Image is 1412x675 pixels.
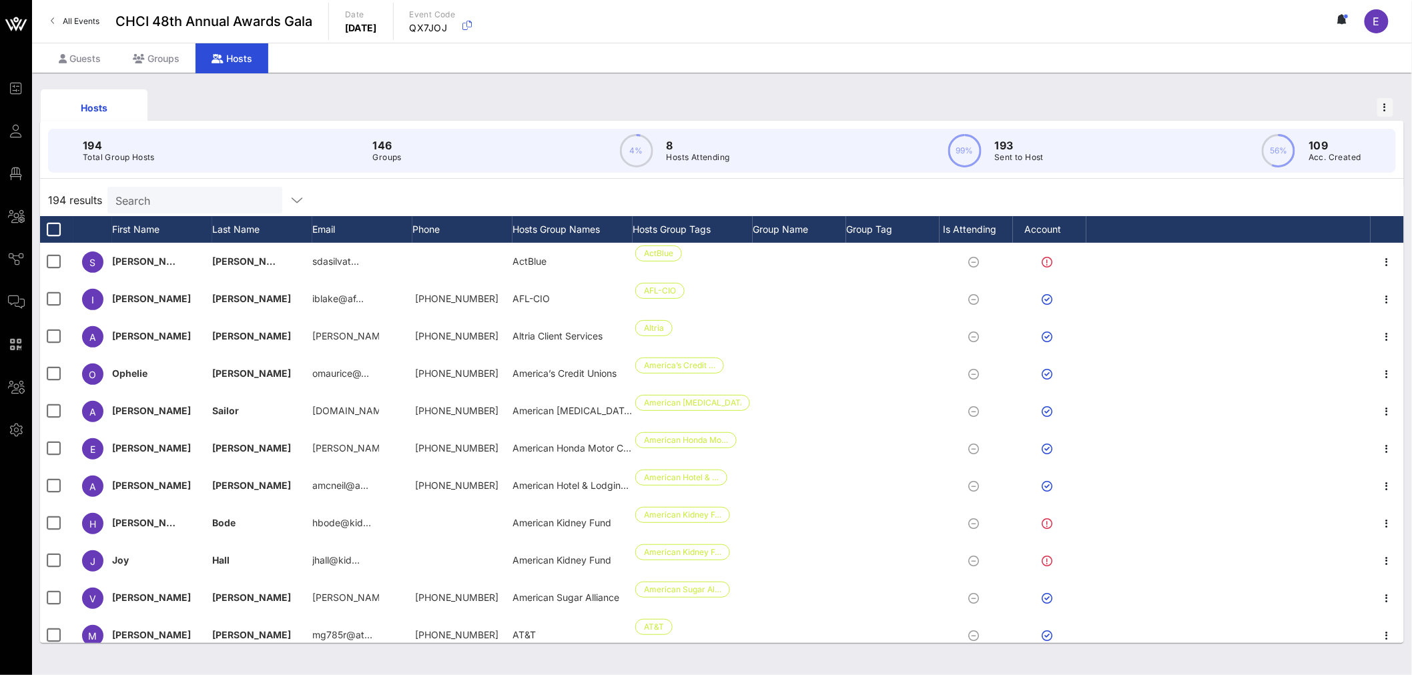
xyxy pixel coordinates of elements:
span: [PERSON_NAME] [112,330,191,342]
span: [PERSON_NAME] [212,480,291,491]
span: AFL-CIO [644,283,676,298]
span: American Sugar Al… [644,582,721,597]
span: +12028216927 [415,368,498,379]
div: Is Attending [940,216,1013,243]
div: Email [312,216,412,243]
span: ActBlue [644,246,673,261]
span: [PERSON_NAME] [112,480,191,491]
div: Groups [117,43,196,73]
span: +17033515055 [415,592,498,603]
span: American Hotel & … [644,470,719,485]
span: American [MEDICAL_DATA] S… [644,396,741,410]
p: 194 [83,137,155,153]
div: Hosts [51,101,137,115]
div: Guests [43,43,117,73]
span: [PERSON_NAME] [212,592,291,603]
span: +12023206223 [415,629,498,640]
p: Date [345,8,377,21]
span: American Kidney F… [644,545,721,560]
div: Last Name [212,216,312,243]
span: Joy [112,554,129,566]
p: Hosts Attending [667,151,730,164]
span: 194 results [48,192,102,208]
p: Event Code [410,8,456,21]
span: [PERSON_NAME] [112,442,191,454]
p: amcneil@a… [312,467,368,504]
span: E [1373,15,1380,28]
a: All Events [43,11,107,32]
p: [DOMAIN_NAME]… [312,392,379,430]
p: jhall@kid… [312,542,360,579]
p: Total Group Hosts [83,151,155,164]
span: V [89,593,96,604]
span: American Sugar Alliance [512,592,619,603]
span: M [89,630,97,642]
span: [PERSON_NAME] [212,629,291,640]
span: AT&T [644,620,664,634]
span: Bode [212,517,236,528]
span: [PERSON_NAME] [112,293,191,304]
p: hbode@kid… [312,504,371,542]
span: AFL-CIO [512,293,550,304]
p: sdasilvat… [312,243,359,280]
span: AT&T [512,629,536,640]
p: [DATE] [345,21,377,35]
span: S [90,257,96,268]
span: Altria [644,321,664,335]
p: 193 [995,137,1044,153]
span: +12027542679 [415,330,498,342]
span: I [91,294,94,305]
p: 8 [667,137,730,153]
p: [PERSON_NAME]@su… [312,579,379,616]
span: J [90,556,95,567]
span: [PERSON_NAME] [212,442,291,454]
p: Sent to Host [995,151,1044,164]
div: Phone [412,216,512,243]
p: Groups [373,151,402,164]
span: [PERSON_NAME] [212,330,291,342]
span: Hall [212,554,230,566]
div: E [1365,9,1389,33]
p: 146 [373,137,402,153]
span: [PERSON_NAME] [212,255,291,267]
p: Acc. Created [1309,151,1361,164]
p: [PERSON_NAME]… [312,430,379,467]
span: O [89,369,97,380]
span: Altria Client Services [512,330,603,342]
div: Hosts Group Tags [633,216,753,243]
div: Hosts [196,43,268,73]
span: CHCI 48th Annual Awards Gala [115,11,312,31]
span: [PERSON_NAME] [112,629,191,640]
span: All Events [63,16,99,26]
span: American [MEDICAL_DATA] Society [MEDICAL_DATA] Action Network [512,405,820,416]
p: 109 [1309,137,1361,153]
span: American Kidney Fund [512,554,611,566]
span: American Honda Motor Company [512,442,659,454]
div: First Name [112,216,212,243]
p: [PERSON_NAME].m.… [312,317,379,355]
span: American Kidney F… [644,508,721,522]
span: +13156016014 [415,442,498,454]
span: A [89,406,96,418]
p: QX7JOJ [410,21,456,35]
span: [PERSON_NAME] [212,293,291,304]
span: America’s Credit Unions [512,368,617,379]
span: [PERSON_NAME] [112,405,191,416]
span: American Hotel & Lodging Association [512,480,679,491]
span: E [90,444,95,455]
span: +17172177839 [415,293,498,304]
p: mg785r@at… [312,616,372,654]
span: A [89,331,96,343]
span: H [89,518,96,530]
span: [PERSON_NAME] [112,592,191,603]
span: +17033147119 [415,405,498,416]
span: American Kidney Fund [512,517,611,528]
span: Ophelie [112,368,147,379]
span: [PERSON_NAME] [112,517,191,528]
p: iblake@af… [312,280,364,317]
p: omaurice@… [312,355,369,392]
span: American Honda Mo… [644,433,728,448]
span: Sailor [212,405,239,416]
span: [PERSON_NAME] [112,255,191,267]
span: [PERSON_NAME] [212,368,291,379]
